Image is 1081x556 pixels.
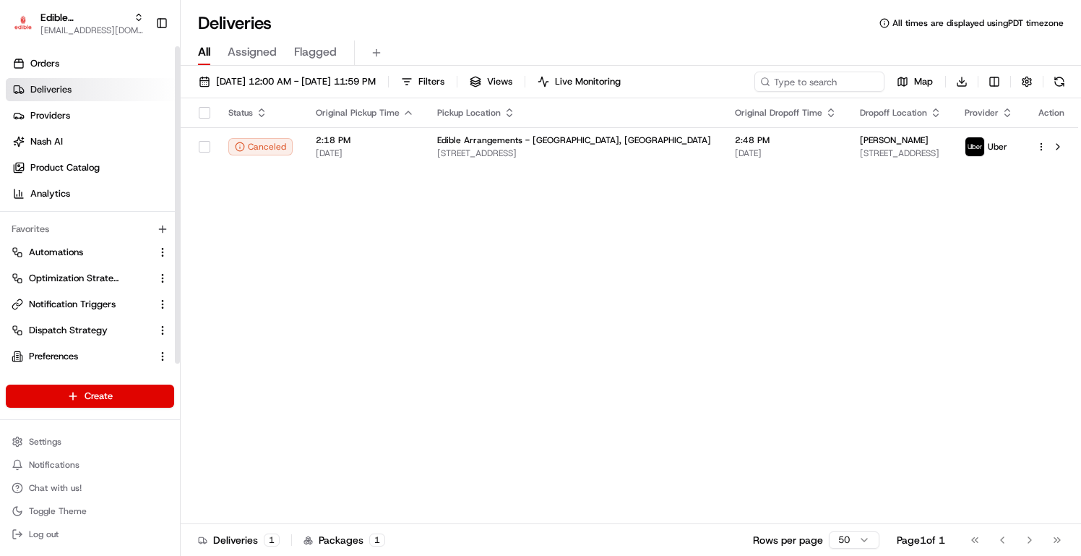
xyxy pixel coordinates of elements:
span: Preferences [29,350,78,363]
button: Automations [6,241,174,264]
span: Provider [965,107,999,119]
div: Deliveries [198,533,280,547]
button: Refresh [1049,72,1069,92]
span: Live Monitoring [555,75,621,88]
button: [DATE] 12:00 AM - [DATE] 11:59 PM [192,72,382,92]
span: Product Catalog [30,161,100,174]
img: Edible Arrangements Corporate [12,13,35,34]
span: [DATE] 12:00 AM - [DATE] 11:59 PM [216,75,376,88]
span: [STREET_ADDRESS] [437,147,712,159]
a: Analytics [6,182,180,205]
span: Automations [29,246,83,259]
a: Automations [12,246,151,259]
span: All [198,43,210,61]
button: Optimization Strategy [6,267,174,290]
span: Analytics [30,187,70,200]
span: Status [228,107,253,119]
span: Chat with us! [29,482,82,494]
span: [STREET_ADDRESS] [860,147,942,159]
button: Dispatch Strategy [6,319,174,342]
a: Deliveries [6,78,180,101]
span: Views [487,75,512,88]
span: Original Dropoff Time [735,107,822,119]
button: Edible Arrangements CorporateEdible Arrangements Corporate[EMAIL_ADDRESS][DOMAIN_NAME] [6,6,150,40]
button: Map [890,72,939,92]
div: Packages [303,533,385,547]
span: Map [914,75,933,88]
span: Log out [29,529,59,540]
input: Type to search [754,72,884,92]
span: Edible Arrangements - [GEOGRAPHIC_DATA], [GEOGRAPHIC_DATA] [437,134,711,146]
div: 1 [369,534,385,547]
span: Filters [418,75,444,88]
a: Product Catalog [6,156,180,179]
span: Uber [988,141,1007,153]
button: Filters [395,72,451,92]
a: Nash AI [6,130,180,153]
span: All times are displayed using PDT timezone [892,17,1064,29]
span: [PERSON_NAME] [860,134,929,146]
p: Rows per page [753,533,823,547]
a: Dispatch Strategy [12,324,151,337]
button: Notifications [6,455,174,475]
span: Toggle Theme [29,505,87,517]
h1: Deliveries [198,12,272,35]
a: Optimization Strategy [12,272,151,285]
button: Log out [6,524,174,544]
button: Preferences [6,345,174,368]
button: Toggle Theme [6,501,174,521]
div: 1 [264,534,280,547]
span: Notification Triggers [29,298,116,311]
span: Flagged [294,43,337,61]
span: Notifications [29,459,79,471]
button: Create [6,385,174,408]
a: Providers [6,104,180,127]
button: Chat with us! [6,478,174,498]
span: Dropoff Location [860,107,927,119]
button: [EMAIL_ADDRESS][DOMAIN_NAME] [40,25,144,36]
span: Orders [30,57,59,70]
span: Optimization Strategy [29,272,120,285]
span: 2:18 PM [316,134,414,146]
div: Favorites [6,218,174,241]
span: Nash AI [30,135,63,148]
a: Preferences [12,350,151,363]
button: Settings [6,432,174,452]
div: Action [1036,107,1067,119]
span: Dispatch Strategy [29,324,108,337]
span: Providers [30,109,70,122]
span: Assigned [228,43,277,61]
img: uber-new-logo.jpeg [965,137,984,156]
button: Canceled [228,138,293,155]
button: Edible Arrangements Corporate [40,10,128,25]
span: 2:48 PM [735,134,837,146]
button: Notification Triggers [6,293,174,316]
span: [DATE] [735,147,837,159]
span: Original Pickup Time [316,107,400,119]
span: Deliveries [30,83,72,96]
span: Pickup Location [437,107,501,119]
span: [DATE] [316,147,414,159]
button: Views [463,72,519,92]
div: Page 1 of 1 [897,533,945,547]
span: Settings [29,436,61,448]
button: Live Monitoring [531,72,627,92]
a: Orders [6,52,180,75]
a: Notification Triggers [12,298,151,311]
span: Create [85,390,113,403]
